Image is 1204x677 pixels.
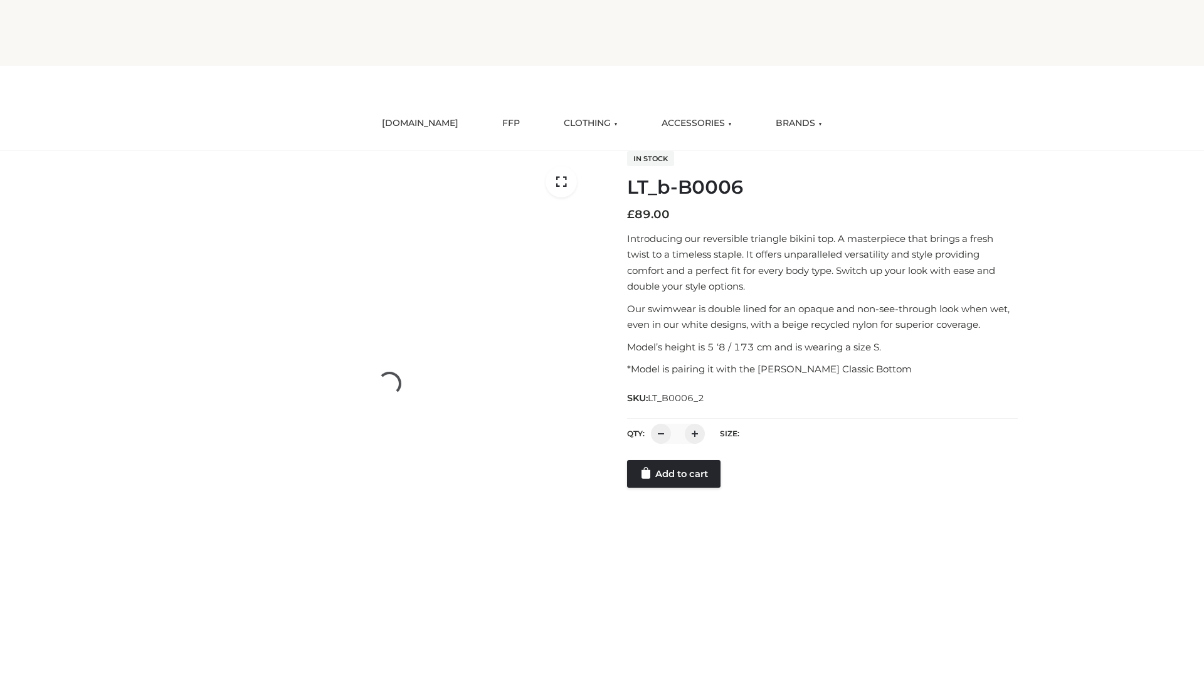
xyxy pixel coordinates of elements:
p: Model’s height is 5 ‘8 / 173 cm and is wearing a size S. [627,339,1018,355]
span: £ [627,207,635,221]
span: SKU: [627,391,705,406]
a: ACCESSORIES [652,110,741,137]
span: In stock [627,151,674,166]
bdi: 89.00 [627,207,670,221]
h1: LT_b-B0006 [627,176,1018,199]
a: FFP [493,110,529,137]
p: Introducing our reversible triangle bikini top. A masterpiece that brings a fresh twist to a time... [627,231,1018,295]
span: LT_B0006_2 [648,392,704,404]
a: [DOMAIN_NAME] [372,110,468,137]
label: QTY: [627,429,645,438]
p: Our swimwear is double lined for an opaque and non-see-through look when wet, even in our white d... [627,301,1018,333]
p: *Model is pairing it with the [PERSON_NAME] Classic Bottom [627,361,1018,377]
a: BRANDS [766,110,832,137]
label: Size: [720,429,739,438]
a: Add to cart [627,460,721,488]
a: CLOTHING [554,110,627,137]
